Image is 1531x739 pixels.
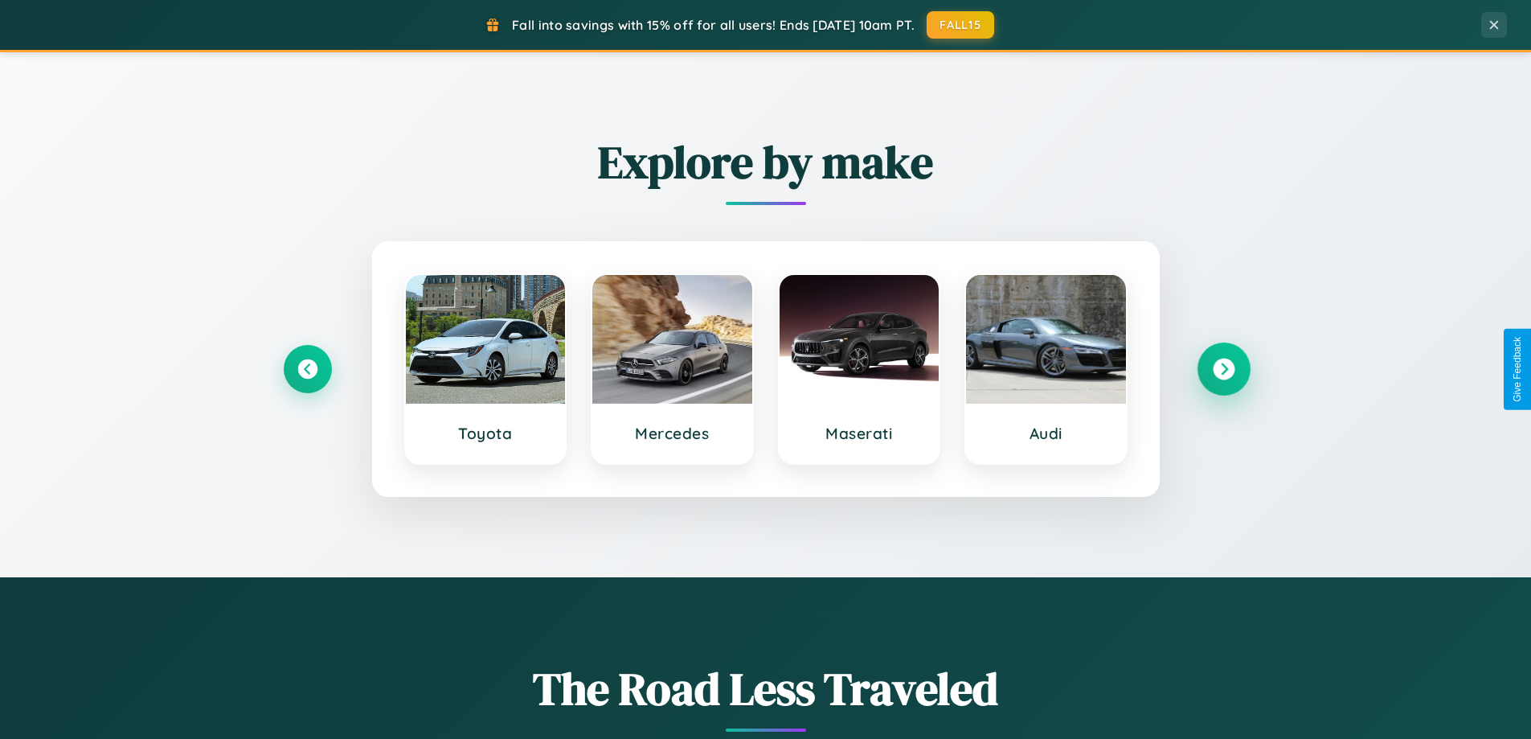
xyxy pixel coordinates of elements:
[608,424,736,443] h3: Mercedes
[512,17,915,33] span: Fall into savings with 15% off for all users! Ends [DATE] 10am PT.
[284,131,1248,193] h2: Explore by make
[1512,337,1523,402] div: Give Feedback
[982,424,1110,443] h3: Audi
[284,658,1248,720] h1: The Road Less Traveled
[796,424,923,443] h3: Maserati
[422,424,550,443] h3: Toyota
[927,11,994,39] button: FALL15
